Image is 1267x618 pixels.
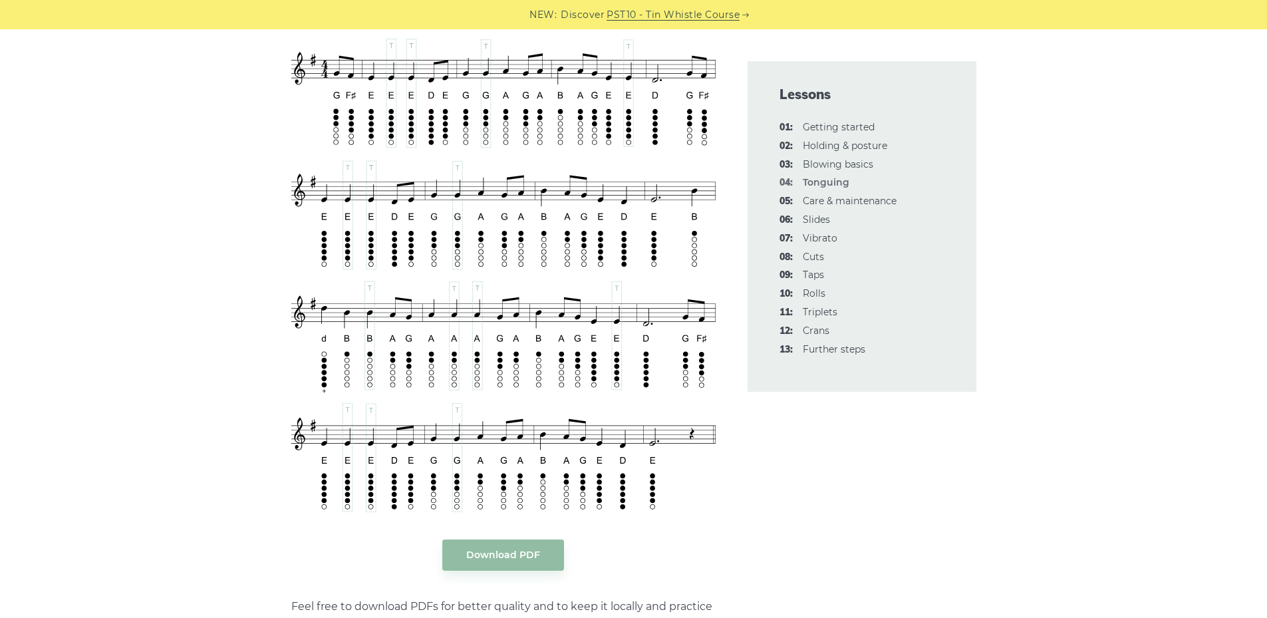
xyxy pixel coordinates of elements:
[803,269,824,281] a: 09:Taps
[779,175,793,191] span: 04:
[803,176,849,188] strong: Tonguing
[779,120,793,136] span: 01:
[607,7,740,23] a: PST10 - Tin Whistle Course
[779,286,793,302] span: 10:
[803,306,837,318] a: 11:Triplets
[779,157,793,173] span: 03:
[803,158,873,170] a: 03:Blowing basics
[803,214,830,226] a: 06:Slides
[779,85,944,104] span: Lessons
[779,323,793,339] span: 12:
[803,343,865,355] a: 13:Further steps
[779,249,793,265] span: 08:
[803,232,837,244] a: 07:Vibrato
[803,325,829,337] a: 12:Crans
[561,7,605,23] span: Discover
[442,540,564,571] a: Download PDF
[779,231,793,247] span: 07:
[779,194,793,210] span: 05:
[803,287,825,299] a: 10:Rolls
[779,212,793,228] span: 06:
[803,121,875,133] a: 01:Getting started
[529,7,557,23] span: NEW:
[779,342,793,358] span: 13:
[779,267,793,283] span: 09:
[779,305,793,321] span: 11:
[803,251,824,263] a: 08:Cuts
[803,195,897,207] a: 05:Care & maintenance
[803,140,887,152] a: 02:Holding & posture
[779,138,793,154] span: 02:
